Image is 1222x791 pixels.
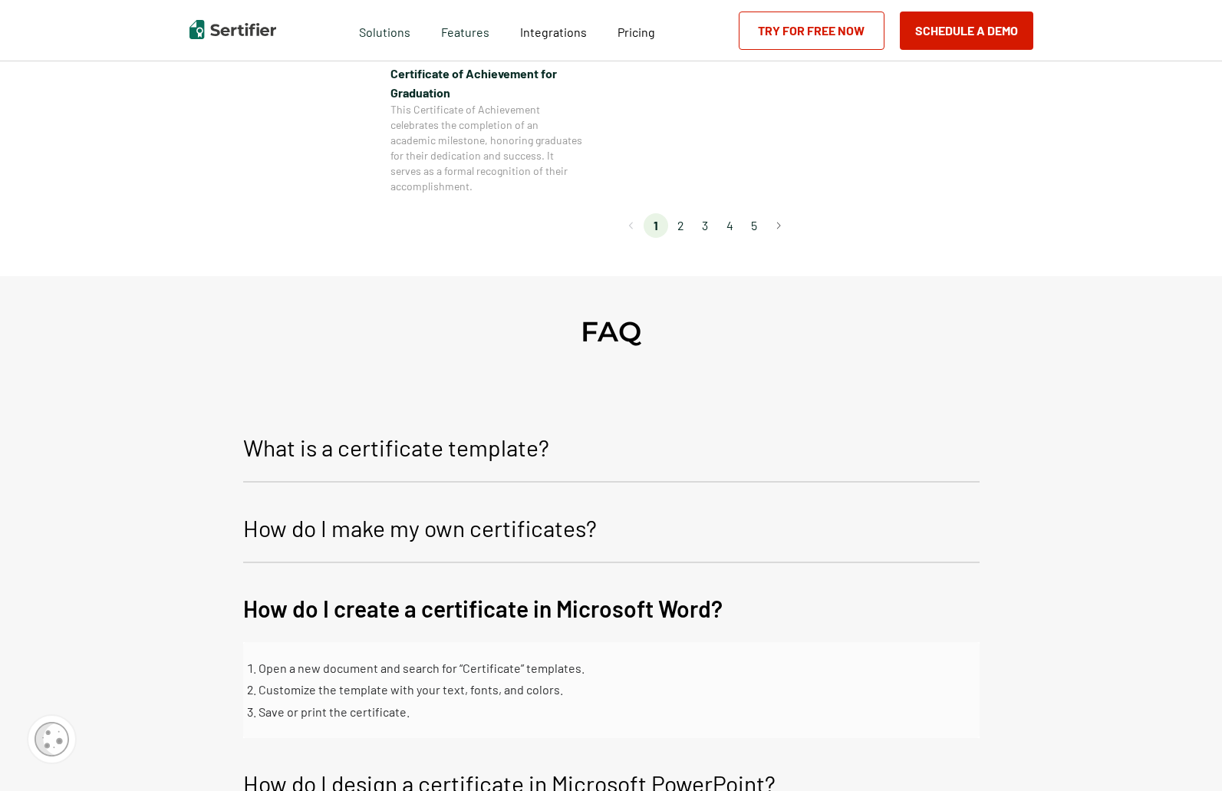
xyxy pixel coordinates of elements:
[243,417,980,483] button: What is a certificate template?
[619,213,644,238] button: Go to previous page
[717,213,742,238] li: page 4
[243,642,980,738] div: How do I create a certificate in Microsoft Word?
[35,722,69,756] img: Cookie Popup Icon
[742,213,766,238] li: page 5
[243,578,980,642] button: How do I create a certificate in Microsoft Word?
[644,213,668,238] li: page 1
[441,21,489,40] span: Features
[259,679,964,700] li: Customize the template with your text, fonts, and colors.
[668,213,693,238] li: page 2
[618,25,655,39] span: Pricing
[390,64,582,102] span: Certificate of Achievement for Graduation
[520,21,587,40] a: Integrations
[259,658,964,679] li: Open a new document and search for “Certificate” templates.
[766,213,791,238] button: Go to next page
[359,21,410,40] span: Solutions
[243,498,980,563] button: How do I make my own certificates?
[1145,717,1222,791] iframe: Chat Widget
[520,25,587,39] span: Integrations
[618,21,655,40] a: Pricing
[189,20,276,39] img: Sertifier | Digital Credentialing Platform
[739,12,884,50] a: Try for Free Now
[243,509,597,546] p: How do I make my own certificates?
[390,102,582,194] span: This Certificate of Achievement celebrates the completion of an academic milestone, honoring grad...
[243,429,549,466] p: What is a certificate template?
[693,213,717,238] li: page 3
[259,701,964,723] li: Save or print the certificate.
[581,315,641,348] h2: FAQ
[243,590,723,627] p: How do I create a certificate in Microsoft Word?
[900,12,1033,50] button: Schedule a Demo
